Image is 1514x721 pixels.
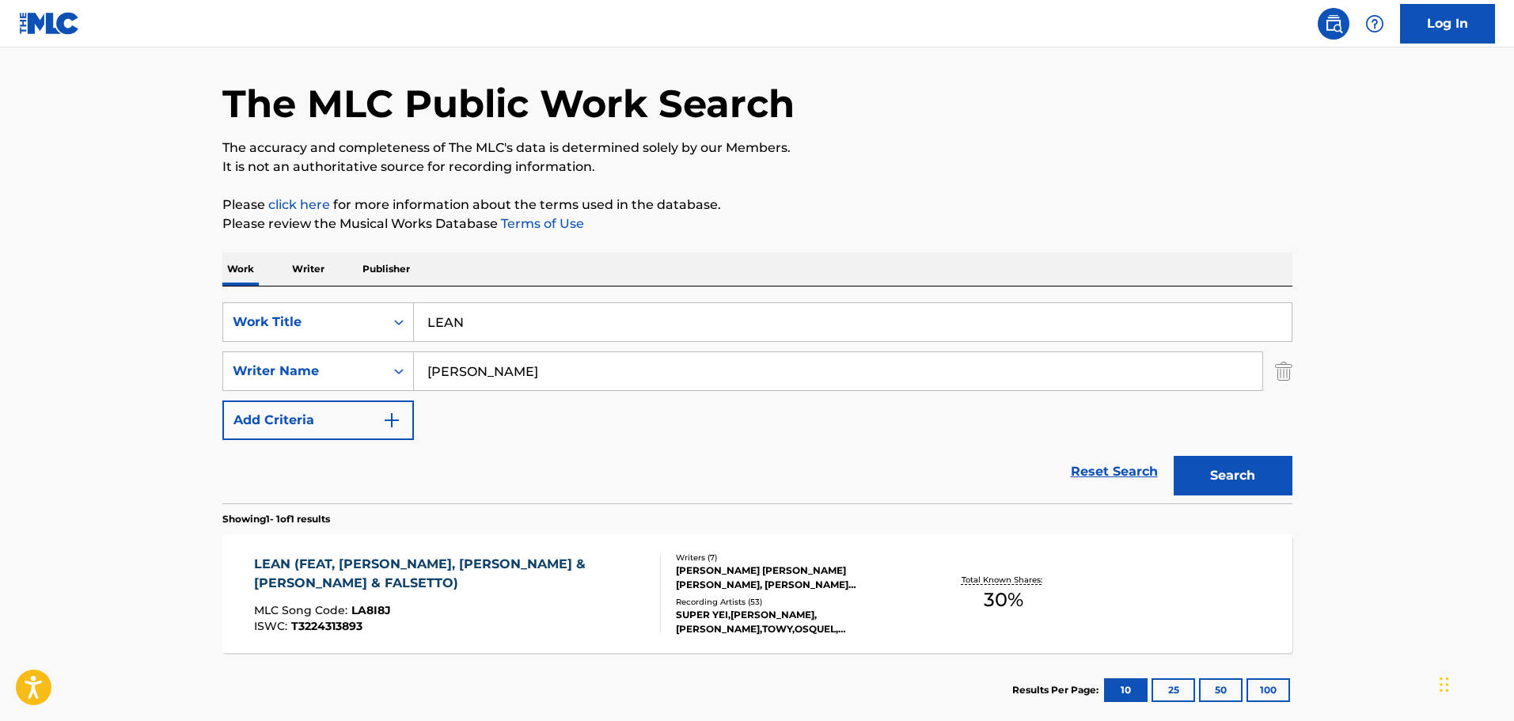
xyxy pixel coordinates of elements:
a: Reset Search [1063,454,1166,489]
div: Help [1359,8,1391,40]
form: Search Form [222,302,1292,503]
a: Terms of Use [498,216,584,231]
img: MLC Logo [19,12,80,35]
div: Writers ( 7 ) [676,552,915,564]
button: Add Criteria [222,400,414,440]
p: Please review the Musical Works Database [222,214,1292,233]
div: Writer Name [233,362,375,381]
a: Public Search [1318,8,1349,40]
button: 25 [1152,678,1195,702]
img: search [1324,14,1343,33]
div: Recording Artists ( 53 ) [676,596,915,608]
iframe: Chat Widget [1435,645,1514,721]
a: LEAN (FEAT, [PERSON_NAME], [PERSON_NAME] & [PERSON_NAME] & FALSETTO)MLC Song Code:LA8I8JISWC:T322... [222,534,1292,653]
p: Please for more information about the terms used in the database. [222,195,1292,214]
span: T3224313893 [291,619,362,633]
p: Work [222,252,259,286]
a: click here [268,197,330,212]
p: Results Per Page: [1012,683,1102,697]
p: The accuracy and completeness of The MLC's data is determined solely by our Members. [222,139,1292,157]
button: 50 [1199,678,1243,702]
div: SUPER YEI,[PERSON_NAME],[PERSON_NAME],TOWY,OSQUEL,[PERSON_NAME],[PERSON_NAME] & [PERSON_NAME], SU... [676,608,915,636]
span: 30 % [984,586,1023,614]
a: Log In [1400,4,1495,44]
button: 10 [1104,678,1148,702]
img: Delete Criterion [1275,351,1292,391]
p: Writer [287,252,329,286]
div: LEAN (FEAT, [PERSON_NAME], [PERSON_NAME] & [PERSON_NAME] & FALSETTO) [254,555,647,593]
p: It is not an authoritative source for recording information. [222,157,1292,176]
div: Drag [1440,661,1449,708]
button: 100 [1246,678,1290,702]
h1: The MLC Public Work Search [222,80,795,127]
button: Search [1174,456,1292,495]
div: Work Title [233,313,375,332]
p: Total Known Shares: [962,574,1046,586]
span: MLC Song Code : [254,603,351,617]
span: LA8I8J [351,603,391,617]
div: [PERSON_NAME] [PERSON_NAME] [PERSON_NAME], [PERSON_NAME] [PERSON_NAME], [PERSON_NAME] [PERSON_NAM... [676,564,915,592]
p: Publisher [358,252,415,286]
img: help [1365,14,1384,33]
span: ISWC : [254,619,291,633]
img: 9d2ae6d4665cec9f34b9.svg [382,411,401,430]
p: Showing 1 - 1 of 1 results [222,512,330,526]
